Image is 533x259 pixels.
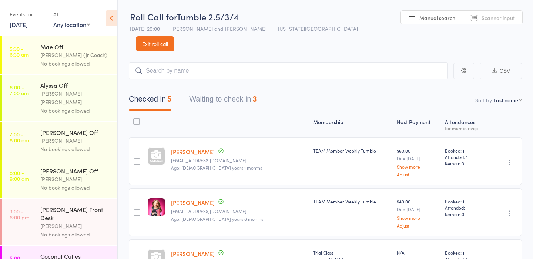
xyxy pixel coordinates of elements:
[177,10,239,23] span: Tumble 2.5/3/4
[10,170,29,182] time: 8:00 - 9:00 am
[445,126,486,130] div: for membership
[171,25,266,32] span: [PERSON_NAME] and [PERSON_NAME]
[40,136,111,145] div: [PERSON_NAME]
[40,106,111,115] div: No bookings allowed
[278,25,358,32] span: [US_STATE][GEOGRAPHIC_DATA]
[445,198,486,205] span: Booked: 1
[397,172,439,177] a: Adjust
[40,51,111,59] div: [PERSON_NAME] (Jr Coach)
[130,10,177,23] span: Roll Call for
[10,46,29,57] time: 5:30 - 6:30 am
[397,147,439,177] div: $60.00
[10,8,46,20] div: Events for
[171,209,307,214] small: Savannarkelly@gmail.com
[462,160,464,166] span: 0
[252,95,257,103] div: 3
[40,81,111,89] div: Alyssa Off
[53,20,90,29] div: Any location
[40,183,111,192] div: No bookings allowed
[40,128,111,136] div: [PERSON_NAME] Off
[171,216,263,222] span: Age: [DEMOGRAPHIC_DATA] years 8 months
[397,198,439,228] div: $40.00
[129,62,448,79] input: Search by name
[40,222,111,230] div: [PERSON_NAME]
[171,199,215,206] a: [PERSON_NAME]
[445,160,486,166] span: Remain:
[2,199,117,245] a: 3:00 -6:00 pm[PERSON_NAME] Front Desk[PERSON_NAME]No bookings allowed
[313,147,391,154] div: TEAM Member Weekly Tumble
[40,230,111,239] div: No bookings allowed
[40,89,111,106] div: [PERSON_NAME] [PERSON_NAME]
[482,14,515,21] span: Scanner input
[397,223,439,228] a: Adjust
[445,205,486,211] span: Attended: 1
[397,249,439,256] div: N/A
[167,95,171,103] div: 5
[10,84,29,96] time: 6:00 - 7:00 am
[171,250,215,258] a: [PERSON_NAME]
[480,63,522,79] button: CSV
[40,175,111,183] div: [PERSON_NAME]
[313,198,391,205] div: TEAM Member Weekly Tumble
[445,249,486,256] span: Booked: 1
[171,158,307,163] small: emilliken8@icloud.com
[462,211,464,217] span: 0
[445,154,486,160] span: Attended: 1
[419,14,455,21] span: Manual search
[2,75,117,121] a: 6:00 -7:00 amAlyssa Off[PERSON_NAME] [PERSON_NAME]No bookings allowed
[445,211,486,217] span: Remain:
[475,96,492,104] label: Sort by
[2,36,117,74] a: 5:30 -6:30 amMae Off[PERSON_NAME] (Jr Coach)No bookings allowed
[394,114,442,134] div: Next Payment
[40,59,111,68] div: No bookings allowed
[445,147,486,154] span: Booked: 1
[148,198,165,216] img: image1746276325.png
[397,207,439,212] small: Due [DATE]
[493,96,518,104] div: Last name
[2,160,117,198] a: 8:00 -9:00 am[PERSON_NAME] Off[PERSON_NAME]No bookings allowed
[189,91,257,111] button: Waiting to check in3
[397,215,439,220] a: Show more
[130,25,160,32] span: [DATE] 20:00
[2,122,117,160] a: 7:00 -8:00 am[PERSON_NAME] Off[PERSON_NAME]No bookings allowed
[129,91,171,111] button: Checked in5
[397,156,439,161] small: Due [DATE]
[442,114,489,134] div: Atten­dances
[40,43,111,51] div: Mae Off
[171,148,215,156] a: [PERSON_NAME]
[53,8,90,20] div: At
[310,114,394,134] div: Membership
[10,208,29,220] time: 3:00 - 6:00 pm
[136,36,174,51] a: Exit roll call
[171,165,262,171] span: Age: [DEMOGRAPHIC_DATA] years 1 months
[40,205,111,222] div: [PERSON_NAME] Front Desk
[40,167,111,175] div: [PERSON_NAME] Off
[397,164,439,169] a: Show more
[10,20,28,29] a: [DATE]
[40,145,111,153] div: No bookings allowed
[10,131,29,143] time: 7:00 - 8:00 am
